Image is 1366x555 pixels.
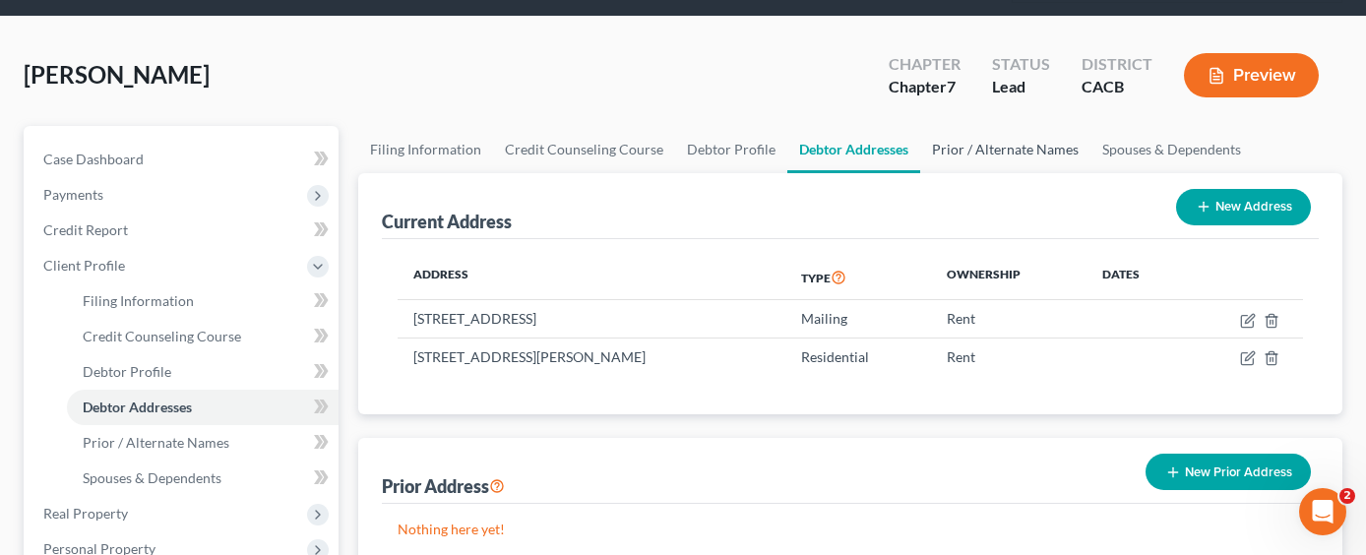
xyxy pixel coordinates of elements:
button: New Address [1176,189,1311,225]
th: Address [398,255,785,300]
a: Filing Information [358,126,493,173]
p: Nothing here yet! [398,520,1303,539]
a: Spouses & Dependents [1090,126,1253,173]
span: 7 [947,77,956,95]
span: Debtor Profile [83,363,171,380]
div: Prior Address [382,474,505,498]
div: District [1082,53,1152,76]
span: Credit Report [43,221,128,238]
button: New Prior Address [1146,454,1311,490]
span: 2 [1339,488,1355,504]
a: Prior / Alternate Names [920,126,1090,173]
span: Client Profile [43,257,125,274]
div: Status [992,53,1050,76]
td: Rent [931,300,1086,338]
a: Debtor Profile [675,126,787,173]
td: Residential [785,338,931,375]
span: Real Property [43,505,128,522]
td: Rent [931,338,1086,375]
a: Credit Counseling Course [67,319,339,354]
a: Case Dashboard [28,142,339,177]
span: Debtor Addresses [83,399,192,415]
a: Debtor Profile [67,354,339,390]
div: Current Address [382,210,512,233]
iframe: Intercom live chat [1299,488,1346,535]
span: Filing Information [83,292,194,309]
a: Filing Information [67,283,339,319]
div: CACB [1082,76,1152,98]
td: [STREET_ADDRESS] [398,300,785,338]
button: Preview [1184,53,1319,97]
div: Chapter [889,53,961,76]
th: Ownership [931,255,1086,300]
span: [PERSON_NAME] [24,60,210,89]
th: Type [785,255,931,300]
span: Case Dashboard [43,151,144,167]
span: Prior / Alternate Names [83,434,229,451]
span: Payments [43,186,103,203]
span: Spouses & Dependents [83,469,221,486]
div: Lead [992,76,1050,98]
span: Credit Counseling Course [83,328,241,344]
div: Chapter [889,76,961,98]
td: [STREET_ADDRESS][PERSON_NAME] [398,338,785,375]
th: Dates [1087,255,1188,300]
a: Credit Report [28,213,339,248]
a: Spouses & Dependents [67,461,339,496]
a: Credit Counseling Course [493,126,675,173]
a: Debtor Addresses [67,390,339,425]
a: Prior / Alternate Names [67,425,339,461]
td: Mailing [785,300,931,338]
a: Debtor Addresses [787,126,920,173]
